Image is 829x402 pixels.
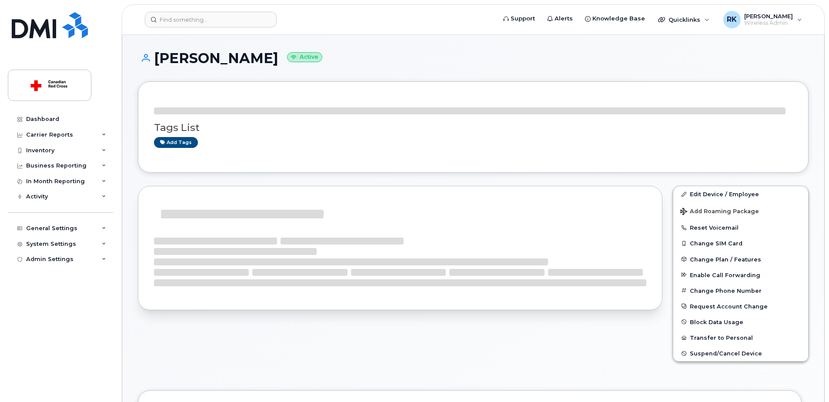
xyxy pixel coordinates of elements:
[680,208,759,216] span: Add Roaming Package
[690,256,761,262] span: Change Plan / Features
[673,298,808,314] button: Request Account Change
[673,314,808,330] button: Block Data Usage
[673,186,808,202] a: Edit Device / Employee
[287,52,322,62] small: Active
[154,122,792,133] h3: Tags List
[154,137,198,148] a: Add tags
[673,251,808,267] button: Change Plan / Features
[673,283,808,298] button: Change Phone Number
[673,220,808,235] button: Reset Voicemail
[673,267,808,283] button: Enable Call Forwarding
[690,271,760,278] span: Enable Call Forwarding
[690,350,762,357] span: Suspend/Cancel Device
[138,50,809,66] h1: [PERSON_NAME]
[673,235,808,251] button: Change SIM Card
[673,202,808,220] button: Add Roaming Package
[673,345,808,361] button: Suspend/Cancel Device
[673,330,808,345] button: Transfer to Personal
